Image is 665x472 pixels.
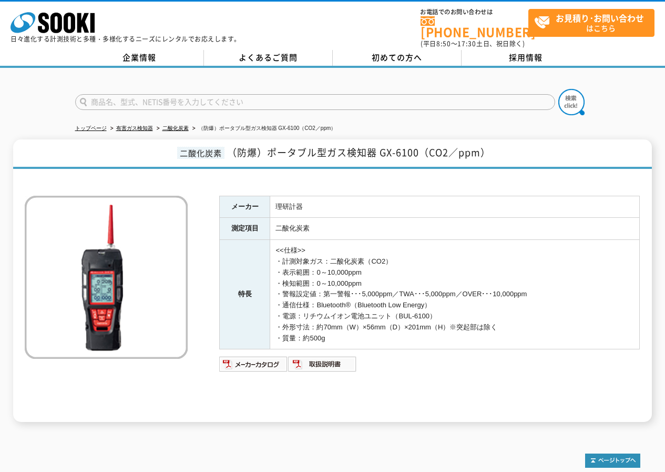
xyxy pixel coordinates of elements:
a: お見積り･お問い合わせはこちら [528,9,654,37]
span: (平日 ～ 土日、祝日除く) [421,39,525,48]
td: 二酸化炭素 [270,218,640,240]
span: 初めての方へ [372,52,422,63]
th: メーカー [220,196,270,218]
a: トップページ [75,125,107,131]
span: 17:30 [457,39,476,48]
td: 理研計器 [270,196,640,218]
th: 特長 [220,240,270,349]
a: 企業情報 [75,50,204,66]
input: 商品名、型式、NETIS番号を入力してください [75,94,555,110]
p: 日々進化する計測技術と多種・多様化するニーズにレンタルでお応えします。 [11,36,241,42]
span: はこちら [534,9,654,36]
a: メーカーカタログ [219,363,288,371]
a: 取扱説明書 [288,363,357,371]
span: 二酸化炭素 [177,147,224,159]
span: （防爆）ポータブル型ガス検知器 GX-6100（CO2／ppm） [227,145,490,159]
img: トップページへ [585,454,640,468]
a: よくあるご質問 [204,50,333,66]
a: 二酸化炭素 [162,125,189,131]
strong: お見積り･お問い合わせ [556,12,644,24]
a: 初めての方へ [333,50,462,66]
li: （防爆）ポータブル型ガス検知器 GX-6100（CO2／ppm） [190,123,336,134]
td: <<仕様>> ・計測対象ガス：二酸化炭素（CO2） ・表示範囲：0～10,000ppm ・検知範囲：0～10,000ppm ・警報設定値：第一警報･･･5,000ppm／TWA･･･5,000p... [270,240,640,349]
a: 採用情報 [462,50,590,66]
img: btn_search.png [558,89,585,115]
img: 取扱説明書 [288,356,357,373]
img: メーカーカタログ [219,356,288,373]
a: [PHONE_NUMBER] [421,16,528,38]
th: 測定項目 [220,218,270,240]
span: 8:50 [436,39,451,48]
a: 有害ガス検知器 [116,125,153,131]
img: （防爆）ポータブル型ガス検知器 GX-6100（CO2／ppm） [25,196,188,359]
span: お電話でのお問い合わせは [421,9,528,15]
